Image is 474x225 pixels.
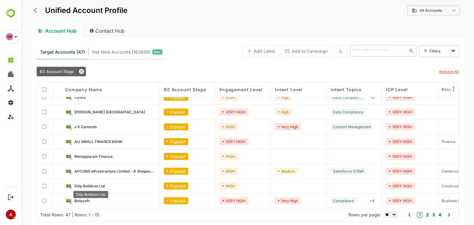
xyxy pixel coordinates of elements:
[63,24,109,38] div: Contact Hub
[420,139,434,144] span: Finance
[311,110,342,114] span: Data Compliance
[11,6,20,15] button: back
[364,123,393,130] div: VERY HIGH
[364,197,393,204] div: VERY HIGH
[364,182,393,190] div: VERY HIGH
[142,168,167,175] div: Engaged
[259,45,310,57] button: Add to Campaign
[253,123,280,130] div: Very High
[198,182,216,190] div: HIGH
[403,211,407,218] button: 2
[253,168,277,175] div: Medium
[364,94,393,101] div: VERY HIGH
[198,123,216,130] div: HIGH
[309,87,340,92] span: Intent Topics
[390,8,428,13] div: All Accounts
[53,154,91,159] span: Manappuram Finance
[395,212,401,218] button: 1
[420,198,452,203] span: Business Services
[221,45,257,57] button: Add Label
[52,191,87,198] div: Dilip Buildcon Ltd.
[53,139,101,144] span: AU SMALL FINANCE BANK
[44,87,81,92] span: Company name
[409,211,414,218] button: 3
[420,184,443,188] span: Construction
[23,7,106,14] p: Unified Account Profile
[53,184,84,188] span: Dilip Buildcon Ltd.
[53,198,68,203] span: Birlasoft
[364,153,393,160] div: VERY HIGH
[311,169,342,174] span: Salesforce (CRM)
[364,108,393,116] div: VERY HIGH
[198,108,227,116] div: VERY HIGH
[142,123,167,130] div: Engaged
[6,193,15,201] button: Logout
[142,197,167,204] div: Engaged
[71,48,141,56] div: Newly surfaced ICP-fit accounts from Intent, Website, LinkedIn, and other engagement signals.
[142,153,167,160] div: Engaged
[415,211,420,218] button: 4
[408,48,428,54] div: Filters
[398,8,420,13] span: All Accounts
[407,44,438,57] div: Filters
[19,48,63,56] span: Known accounts you’ve identified to target - imported from CRM, Offline upload, or promoted from ...
[312,45,325,57] button: Export the selected data as CSV
[6,33,13,40] div: OP
[53,169,133,174] span: AFCONS Infrastructure Limited - A Shapoorji Pallonji Group Company
[142,108,167,116] div: Engaged
[133,48,139,56] span: New
[418,69,438,74] u: Remove All
[253,87,281,92] span: Intent Level
[198,94,216,101] div: HIGH
[327,212,359,217] span: Rows per page:
[386,5,438,17] div: All Accounts
[6,210,16,219] div: A
[142,138,167,145] div: Engaged
[364,138,393,145] div: VERY HIGH
[311,125,349,129] span: Content Management
[311,198,332,203] span: Compliance
[253,197,280,204] div: Very High
[142,87,184,92] span: B2 Account Stage
[198,87,241,92] span: Engagement Level
[53,125,75,129] span: J K Cements
[198,168,216,175] div: HIGH
[198,153,216,160] div: HIGH
[3,7,19,19] img: BambooboxLogoMark.f1c84d78b4c51b1a7b5f700c9845e183.svg
[346,197,355,204] div: + 4
[18,69,52,74] span: B2 Account Stage
[71,48,129,56] span: Net New Accounts ( 163889 )
[142,94,167,101] div: Engaged
[364,168,393,175] div: VERY HIGH
[420,87,460,92] span: Primary Industry
[198,138,227,145] div: VERY HIGH
[364,87,386,92] span: ICP Level
[53,110,123,114] span: Thomas Cook India
[10,24,60,38] div: Account Hub
[198,197,227,204] div: VERY HIGH
[19,212,77,217] div: Total Rows: 47 | Rows: 1 - 15
[253,94,271,101] div: High
[142,182,167,190] div: Engaged
[420,169,443,174] span: Construction
[53,95,64,100] span: Cyient
[15,67,64,76] div: B2 Account Stage
[346,94,355,101] div: + 2
[253,108,271,116] div: High
[311,95,341,100] span: Data Compliance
